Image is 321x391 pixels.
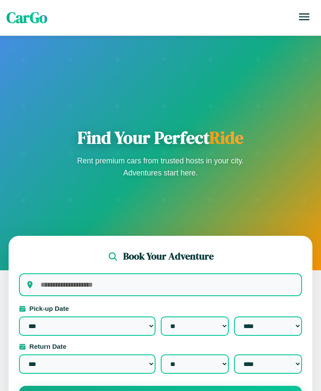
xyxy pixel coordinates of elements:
h1: Find Your Perfect [75,127,247,148]
label: Return Date [19,343,302,350]
span: Ride [209,126,243,149]
label: Pick-up Date [19,305,302,312]
span: CarGo [6,7,47,28]
h2: Book Your Adventure [123,250,214,263]
p: Rent premium cars from trusted hosts in your city. Adventures start here. [75,155,247,179]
